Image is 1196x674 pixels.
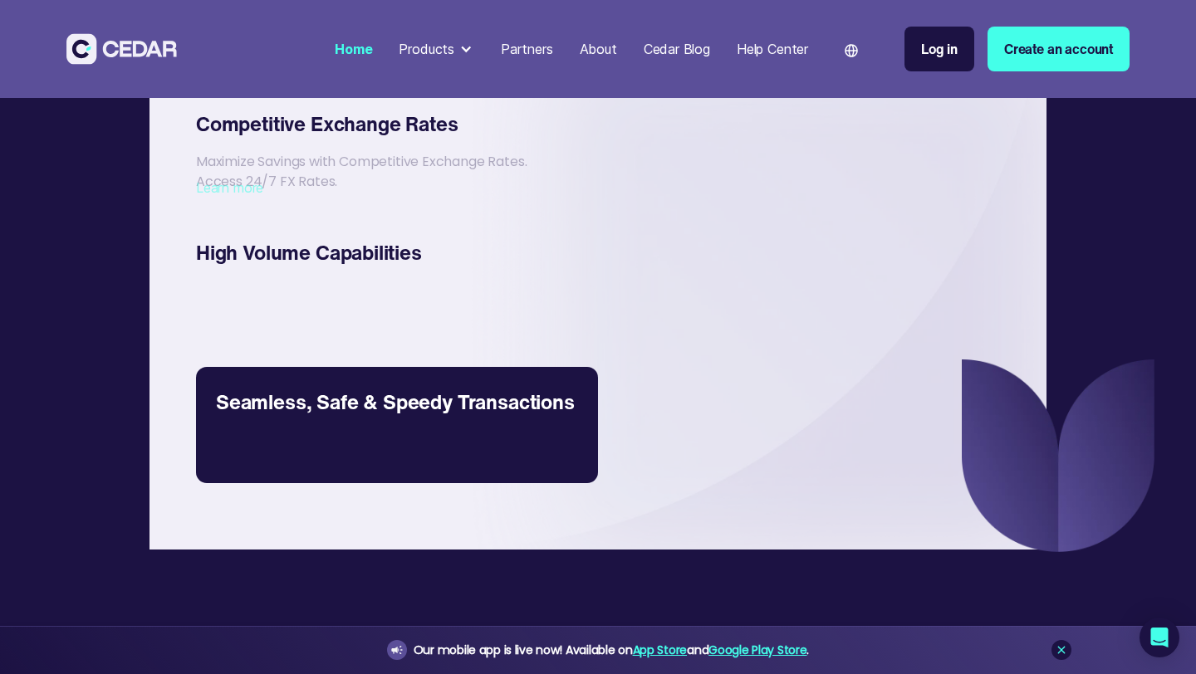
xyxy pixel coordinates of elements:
[633,642,687,658] a: App Store
[196,139,558,177] div: Maximize Savings with Competitive Exchange Rates. Access 24/7 FX Rates.
[335,39,372,59] div: Home
[737,39,808,59] div: Help Center
[414,640,809,661] div: Our mobile app is live now! Available on and .
[988,27,1130,71] a: Create an account
[196,178,578,198] div: Learn more
[392,32,481,66] div: Products
[501,39,553,59] div: Partners
[196,237,578,267] div: High Volume Capabilities
[1140,618,1179,657] div: Open Intercom Messenger
[494,31,560,67] a: Partners
[573,31,624,67] a: About
[921,39,958,59] div: Log in
[216,387,578,417] div: Seamless, Safe & Speedy Transactions
[708,642,806,658] a: Google Play Store
[637,31,717,67] a: Cedar Blog
[580,39,617,59] div: About
[845,44,858,57] img: world icon
[196,109,578,139] div: Competitive Exchange Rates
[644,39,710,59] div: Cedar Blog
[390,643,404,657] img: announcement
[904,27,974,71] a: Log in
[730,31,815,67] a: Help Center
[399,39,454,59] div: Products
[328,31,379,67] a: Home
